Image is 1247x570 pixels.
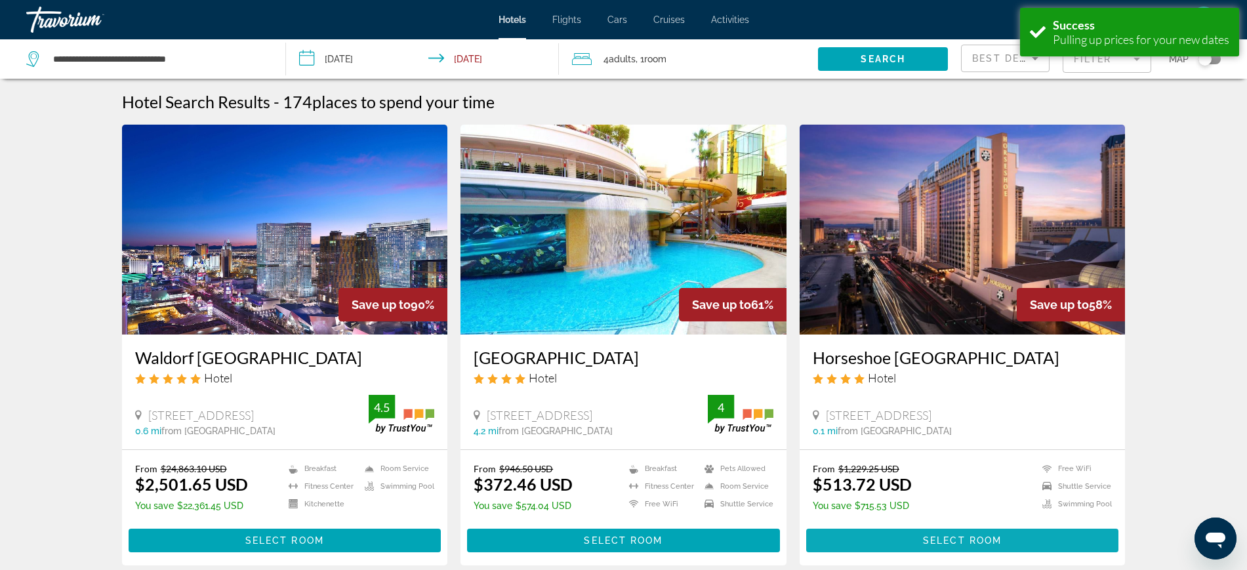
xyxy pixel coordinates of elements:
[800,125,1126,335] img: Hotel image
[1189,53,1221,65] button: Toggle map
[282,499,358,510] li: Kitchenette
[559,39,819,79] button: Travelers: 4 adults, 0 children
[818,47,948,71] button: Search
[1187,6,1221,33] button: User Menu
[644,54,666,64] span: Room
[692,298,751,312] span: Save up to
[245,535,324,546] span: Select Room
[711,14,749,25] a: Activities
[161,426,276,436] span: from [GEOGRAPHIC_DATA]
[609,54,636,64] span: Adults
[653,14,685,25] a: Cruises
[129,529,441,552] button: Select Room
[813,500,912,511] p: $715.53 USD
[135,426,161,436] span: 0.6 mi
[460,125,787,335] img: Hotel image
[603,50,636,68] span: 4
[274,92,279,112] span: -
[708,399,734,415] div: 4
[135,500,174,511] span: You save
[474,371,773,385] div: 4 star Hotel
[499,14,526,25] a: Hotels
[135,463,157,474] span: From
[636,50,666,68] span: , 1
[286,39,559,79] button: Check-in date: Sep 14, 2025 Check-out date: Sep 19, 2025
[838,426,952,436] span: from [GEOGRAPHIC_DATA]
[358,481,434,492] li: Swimming Pool
[474,426,499,436] span: 4.2 mi
[813,474,912,494] ins: $513.72 USD
[369,399,395,415] div: 4.5
[584,535,663,546] span: Select Room
[122,92,270,112] h1: Hotel Search Results
[529,371,557,385] span: Hotel
[135,500,248,511] p: $22,361.45 USD
[623,481,698,492] li: Fitness Center
[26,3,157,37] a: Travorium
[698,481,773,492] li: Room Service
[1036,463,1112,474] li: Free WiFi
[838,463,899,474] del: $1,229.25 USD
[1036,499,1112,510] li: Swimming Pool
[487,408,592,422] span: [STREET_ADDRESS]
[826,408,931,422] span: [STREET_ADDRESS]
[204,371,232,385] span: Hotel
[358,463,434,474] li: Room Service
[122,125,448,335] img: Hotel image
[1030,298,1089,312] span: Save up to
[868,371,896,385] span: Hotel
[552,14,581,25] a: Flights
[1053,18,1229,32] div: Success
[679,288,787,321] div: 61%
[972,53,1040,64] span: Best Deals
[1063,45,1151,73] button: Filter
[623,499,698,510] li: Free WiFi
[698,463,773,474] li: Pets Allowed
[282,481,358,492] li: Fitness Center
[338,288,447,321] div: 90%
[806,529,1119,552] button: Select Room
[161,463,227,474] del: $24,863.10 USD
[129,532,441,546] a: Select Room
[499,463,553,474] del: $946.50 USD
[467,529,780,552] button: Select Room
[474,463,496,474] span: From
[135,474,248,494] ins: $2,501.65 USD
[283,92,495,112] h2: 174
[1036,481,1112,492] li: Shuttle Service
[813,371,1113,385] div: 4 star Hotel
[352,298,411,312] span: Save up to
[972,51,1038,66] mat-select: Sort by
[474,500,573,511] p: $574.04 USD
[474,500,512,511] span: You save
[312,92,495,112] span: places to spend your time
[923,535,1002,546] span: Select Room
[1053,32,1229,47] div: Pulling up prices for your new dates
[135,348,435,367] a: Waldorf [GEOGRAPHIC_DATA]
[1017,288,1125,321] div: 58%
[369,395,434,434] img: trustyou-badge.svg
[806,532,1119,546] a: Select Room
[467,532,780,546] a: Select Room
[698,499,773,510] li: Shuttle Service
[474,348,773,367] a: [GEOGRAPHIC_DATA]
[813,500,851,511] span: You save
[708,395,773,434] img: trustyou-badge.svg
[135,371,435,385] div: 5 star Hotel
[282,463,358,474] li: Breakfast
[813,348,1113,367] a: Horseshoe [GEOGRAPHIC_DATA]
[607,14,627,25] a: Cars
[148,408,254,422] span: [STREET_ADDRESS]
[623,463,698,474] li: Breakfast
